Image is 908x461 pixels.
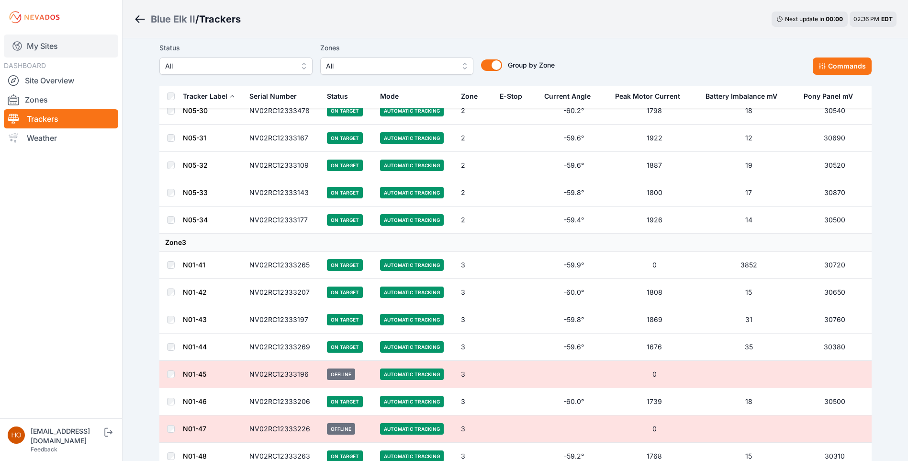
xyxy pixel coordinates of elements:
td: NV02RC12333269 [244,334,322,361]
td: 1922 [609,125,700,152]
span: Automatic Tracking [380,314,444,325]
label: Zones [320,42,473,54]
td: 2 [455,179,494,207]
div: Zone [461,92,478,101]
span: On Target [327,341,363,353]
span: On Target [327,214,363,226]
td: 30760 [798,306,872,334]
td: 12 [700,125,797,152]
td: 31 [700,306,797,334]
td: -60.0° [538,388,609,415]
a: N01-43 [183,315,207,323]
div: Battery Imbalance mV [706,92,777,101]
td: 1808 [609,279,700,306]
span: All [326,60,454,72]
a: N05-30 [183,106,208,115]
td: NV02RC12333207 [244,279,322,306]
div: Blue Elk II [151,12,195,26]
a: Site Overview [4,71,118,90]
span: On Target [327,314,363,325]
label: Status [159,42,313,54]
button: Status [327,85,356,108]
button: All [159,58,313,75]
span: Automatic Tracking [380,160,444,171]
td: 3 [455,361,494,388]
div: Pony Panel mV [804,92,853,101]
div: Status [327,92,348,101]
span: All [165,60,293,72]
td: -59.6° [538,125,609,152]
span: Automatic Tracking [380,341,444,353]
a: N05-31 [183,134,206,142]
td: 1869 [609,306,700,334]
td: 2 [455,207,494,234]
td: 3 [455,306,494,334]
button: Mode [380,85,406,108]
td: 17 [700,179,797,207]
button: Pony Panel mV [804,85,861,108]
td: 30380 [798,334,872,361]
td: NV02RC12333478 [244,97,322,125]
a: N05-34 [183,216,208,224]
button: All [320,58,473,75]
span: Automatic Tracking [380,187,444,198]
a: N01-41 [183,261,205,269]
button: Battery Imbalance mV [706,85,785,108]
h3: Trackers [199,12,241,26]
td: 30540 [798,97,872,125]
span: 02:36 PM [853,15,879,23]
td: 1926 [609,207,700,234]
td: 30650 [798,279,872,306]
button: Serial Number [249,85,304,108]
td: -60.0° [538,279,609,306]
img: horsepowersolar@invenergy.com [8,426,25,444]
button: Tracker Label [183,85,235,108]
a: N01-47 [183,425,206,433]
td: NV02RC12333226 [244,415,322,443]
td: NV02RC12333265 [244,252,322,279]
span: Automatic Tracking [380,396,444,407]
nav: Breadcrumb [134,7,241,32]
span: Automatic Tracking [380,214,444,226]
td: 1800 [609,179,700,207]
span: On Target [327,187,363,198]
td: 14 [700,207,797,234]
td: 30500 [798,388,872,415]
td: 3 [455,252,494,279]
div: 00 : 00 [826,15,843,23]
a: My Sites [4,35,118,58]
span: Automatic Tracking [380,132,444,144]
a: N01-44 [183,343,207,351]
span: Next update in [785,15,824,23]
td: 19 [700,152,797,179]
td: -59.8° [538,306,609,334]
td: 30520 [798,152,872,179]
td: -60.2° [538,97,609,125]
td: 0 [609,361,700,388]
span: On Target [327,259,363,271]
td: NV02RC12333109 [244,152,322,179]
td: 3 [455,415,494,443]
td: -59.6° [538,152,609,179]
div: Peak Motor Current [615,92,680,101]
td: -59.6° [538,334,609,361]
td: 0 [609,252,700,279]
span: On Target [327,160,363,171]
span: Offline [327,369,355,380]
td: 30690 [798,125,872,152]
td: 2 [455,152,494,179]
span: EDT [881,15,893,23]
button: Commands [813,58,872,75]
a: N05-33 [183,188,208,196]
td: 2 [455,97,494,125]
img: Nevados [8,10,61,25]
a: Zones [4,90,118,109]
span: Automatic Tracking [380,287,444,298]
span: Offline [327,423,355,435]
td: -59.9° [538,252,609,279]
td: 18 [700,388,797,415]
span: / [195,12,199,26]
td: NV02RC12333196 [244,361,322,388]
td: 3 [455,334,494,361]
td: 1798 [609,97,700,125]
